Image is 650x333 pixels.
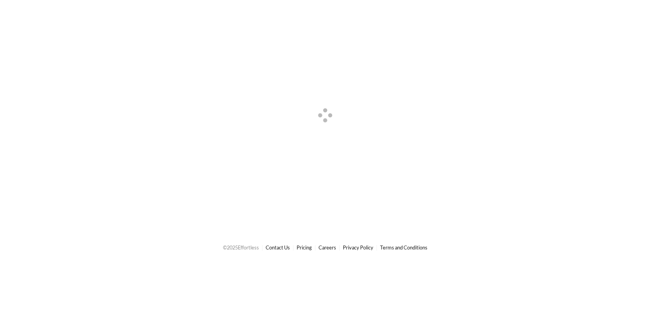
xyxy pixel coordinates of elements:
[297,244,312,251] a: Pricing
[343,244,373,251] a: Privacy Policy
[380,244,427,251] a: Terms and Conditions
[319,244,336,251] a: Careers
[223,244,259,251] span: © 2025 Effortless
[266,244,290,251] a: Contact Us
